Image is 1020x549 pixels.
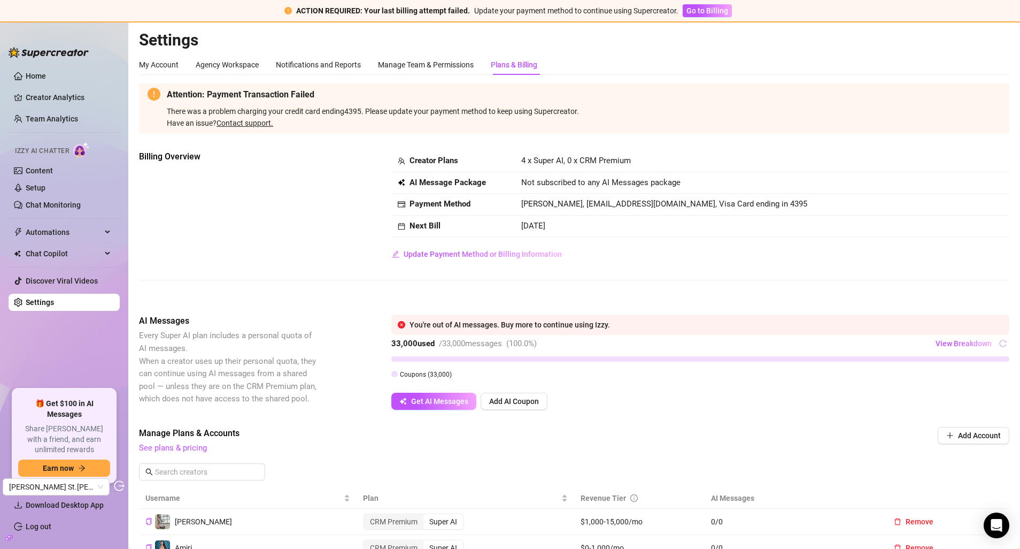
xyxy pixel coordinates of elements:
strong: Next Bill [409,221,441,231]
a: Discover Viral Videos [26,277,98,285]
span: Remove [906,517,933,526]
span: info-circle [630,494,638,502]
strong: 33,000 used [391,339,435,348]
button: Update Payment Method or Billing Information [391,246,562,263]
div: Open Intercom Messenger [984,513,1009,538]
a: See plans & pricing [139,443,207,453]
span: Go to Billing [686,6,728,15]
span: copy [145,518,152,525]
span: exclamation-circle [284,7,292,14]
th: Plan [357,488,574,509]
span: AI Messages [139,315,319,327]
span: Get AI Messages [411,397,468,406]
span: [PERSON_NAME], [EMAIL_ADDRESS][DOMAIN_NAME], Visa Card ending in 4395 [521,199,807,209]
span: reload [999,340,1007,347]
img: Chat Copilot [14,250,21,257]
span: There was a problem charging your credit card ending 4395 . Please update your payment method to ... [167,107,1001,129]
a: Log out [26,522,51,531]
span: calendar [398,223,405,230]
td: $1,000-15,000/mo [574,509,705,535]
div: Manage Team & Permissions [378,59,474,71]
button: Earn nowarrow-right [18,460,110,477]
span: search [145,468,153,476]
strong: AI Message Package [409,178,486,187]
div: Plans & Billing [491,59,537,71]
span: thunderbolt [14,228,22,237]
span: edit [392,250,399,258]
span: close-circle [398,321,405,329]
div: Have an issue? [167,117,1001,129]
span: credit-card [398,201,405,208]
span: Manage Plans & Accounts [139,427,865,440]
div: Super AI [423,514,463,529]
button: Remove [885,513,942,530]
span: logout [114,481,125,491]
strong: ACTION REQUIRED: Your last billing attempt failed. [296,6,470,15]
span: Chat Copilot [26,245,102,262]
span: team [398,157,405,165]
span: Update your payment method to continue using Supercreator. [474,6,678,15]
div: Agency Workspace [196,59,259,71]
button: View Breakdown [935,335,992,352]
span: Username [145,492,342,504]
span: Share [PERSON_NAME] with a friend, and earn unlimited rewards [18,424,110,455]
button: Add Account [938,427,1009,444]
span: Billing Overview [139,150,319,163]
a: Content [26,166,53,175]
span: Coupons ( 33,000 ) [400,371,452,378]
img: logo-BBDzfeDw.svg [9,47,89,58]
a: Go to Billing [683,6,732,15]
strong: Creator Plans [409,156,458,165]
h2: Settings [139,30,1009,50]
span: Plan [363,492,559,504]
a: Creator Analytics [26,89,111,106]
span: Landry St.patrick [9,479,103,495]
span: Earn now [43,464,74,472]
button: Copy Creator ID [145,517,152,525]
button: Go to Billing [683,4,732,17]
div: CRM Premium [364,514,423,529]
span: [PERSON_NAME] [175,517,232,526]
strong: Attention: Payment Transaction Failed [167,89,314,100]
span: / 33,000 messages [439,339,502,348]
span: arrow-right [78,464,86,472]
span: download [14,501,22,509]
button: Get AI Messages [391,393,476,410]
span: Download Desktop App [26,501,104,509]
span: Every Super AI plan includes a personal quota of AI messages. When a creator uses up their person... [139,331,316,403]
a: Setup [26,184,45,192]
span: Update Payment Method or Billing Information [404,250,562,258]
input: Search creators [155,466,250,478]
th: Username [139,488,357,509]
a: Settings [26,298,54,307]
span: 4 x Super AI, 0 x CRM Premium [521,156,631,165]
strong: Payment Method [409,199,470,209]
img: Erika [155,514,170,529]
span: 🎁 Get $100 in AI Messages [18,399,110,420]
span: Not subscribed to any AI Messages package [521,177,681,189]
span: Add AI Coupon [489,397,539,406]
span: plus [946,432,954,439]
span: ( 100.0 %) [506,339,537,348]
span: build [5,534,13,542]
div: Notifications and Reports [276,59,361,71]
div: segmented control [363,513,464,530]
a: Home [26,72,46,80]
span: exclamation-circle [148,88,160,101]
a: Team Analytics [26,115,78,123]
a: Contact support. [217,119,273,127]
div: You're out of AI messages. Buy more to continue using Izzy. [409,319,1003,331]
span: Revenue Tier [581,494,626,502]
span: Add Account [958,431,1001,440]
span: Izzy AI Chatter [15,146,69,156]
a: Chat Monitoring [26,201,81,209]
img: AI Chatter [73,142,90,157]
span: Automations [26,224,102,241]
span: delete [894,518,901,525]
th: AI Messages [705,488,879,509]
div: My Account [139,59,179,71]
span: View Breakdown [936,339,992,348]
span: 0 / 0 [711,516,872,528]
span: [DATE] [521,221,545,231]
button: Add AI Coupon [481,393,547,410]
